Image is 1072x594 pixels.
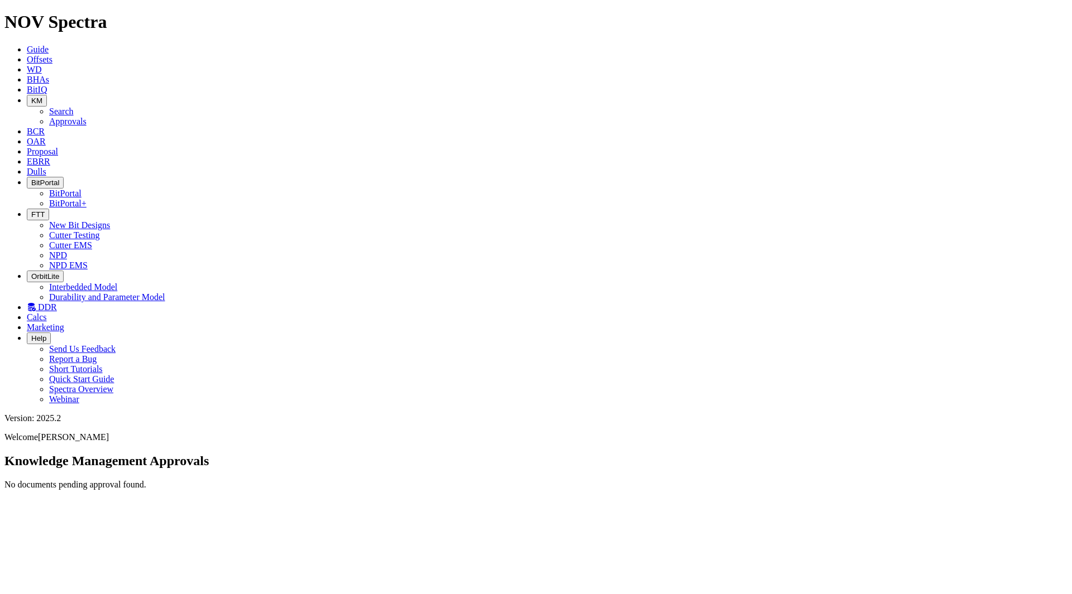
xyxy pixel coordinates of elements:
[49,374,114,384] a: Quick Start Guide
[49,364,103,374] a: Short Tutorials
[49,107,74,116] a: Search
[49,292,165,302] a: Durability and Parameter Model
[27,137,46,146] a: OAR
[4,432,1068,442] p: Welcome
[27,75,49,84] a: BHAs
[4,12,1068,32] h1: NOV Spectra
[49,240,92,250] a: Cutter EMS
[27,45,49,54] a: Guide
[49,189,82,198] a: BitPortal
[27,332,51,344] button: Help
[49,260,88,270] a: NPD EMS
[49,199,87,208] a: BitPortal+
[49,344,116,354] a: Send Us Feedback
[27,271,64,282] button: OrbitLite
[31,334,46,342] span: Help
[49,354,97,364] a: Report a Bug
[27,157,50,166] a: EBRR
[49,117,87,126] a: Approvals
[4,480,1068,490] p: No documents pending approval found.
[27,95,47,107] button: KM
[27,167,46,176] a: Dulls
[38,302,57,312] span: DDR
[4,413,1068,423] div: Version: 2025.2
[38,432,109,442] span: [PERSON_NAME]
[27,127,45,136] a: BCR
[31,178,59,187] span: BitPortal
[27,209,49,220] button: FTT
[27,65,42,74] a: WD
[49,384,113,394] a: Spectra Overview
[31,272,59,281] span: OrbitLite
[49,282,117,292] a: Interbedded Model
[27,177,64,189] button: BitPortal
[4,453,1068,469] h2: Knowledge Management Approvals
[27,312,47,322] a: Calcs
[27,55,52,64] a: Offsets
[49,394,79,404] a: Webinar
[49,220,110,230] a: New Bit Designs
[31,96,42,105] span: KM
[49,250,67,260] a: NPD
[27,85,47,94] a: BitIQ
[27,302,57,312] a: DDR
[27,322,64,332] a: Marketing
[27,147,58,156] a: Proposal
[31,210,45,219] span: FTT
[49,230,100,240] a: Cutter Testing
